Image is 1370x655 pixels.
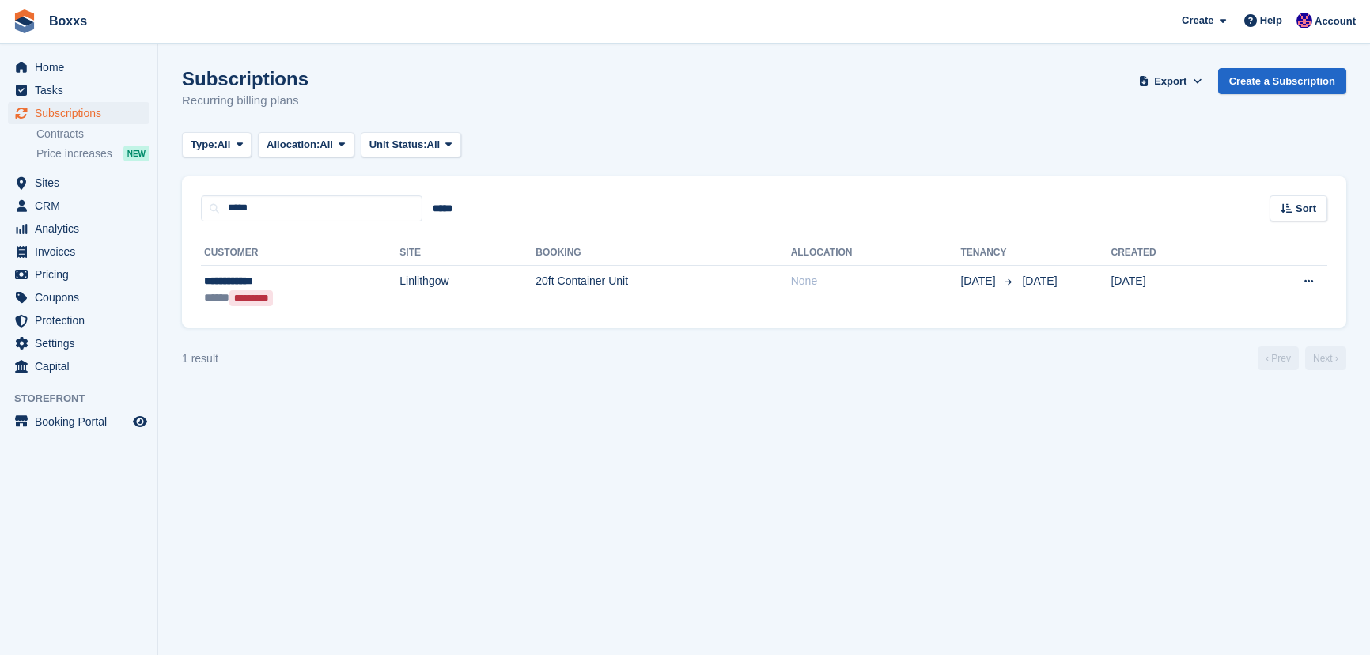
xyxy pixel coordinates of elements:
[960,240,1016,266] th: Tenancy
[182,350,218,367] div: 1 result
[1218,68,1346,94] a: Create a Subscription
[536,240,790,266] th: Booking
[791,273,961,290] div: None
[8,195,149,217] a: menu
[8,56,149,78] a: menu
[1136,68,1205,94] button: Export
[8,355,149,377] a: menu
[536,265,790,315] td: 20ft Container Unit
[35,102,130,124] span: Subscriptions
[1315,13,1356,29] span: Account
[399,240,536,266] th: Site
[320,137,333,153] span: All
[8,309,149,331] a: menu
[267,137,320,153] span: Allocation:
[201,240,399,266] th: Customer
[1255,346,1349,370] nav: Page
[36,146,112,161] span: Price increases
[35,56,130,78] span: Home
[131,412,149,431] a: Preview store
[35,355,130,377] span: Capital
[35,195,130,217] span: CRM
[8,79,149,101] a: menu
[1154,74,1186,89] span: Export
[182,132,252,158] button: Type: All
[35,172,130,194] span: Sites
[35,79,130,101] span: Tasks
[1111,240,1236,266] th: Created
[361,132,461,158] button: Unit Status: All
[1296,13,1312,28] img: Jamie Malcolm
[35,240,130,263] span: Invoices
[35,332,130,354] span: Settings
[8,411,149,433] a: menu
[8,218,149,240] a: menu
[191,137,218,153] span: Type:
[8,102,149,124] a: menu
[1260,13,1282,28] span: Help
[35,263,130,286] span: Pricing
[35,309,130,331] span: Protection
[36,145,149,162] a: Price increases NEW
[8,332,149,354] a: menu
[14,391,157,407] span: Storefront
[791,240,961,266] th: Allocation
[369,137,427,153] span: Unit Status:
[8,240,149,263] a: menu
[1111,265,1236,315] td: [DATE]
[1296,201,1316,217] span: Sort
[35,286,130,309] span: Coupons
[8,172,149,194] a: menu
[182,68,308,89] h1: Subscriptions
[8,286,149,309] a: menu
[13,9,36,33] img: stora-icon-8386f47178a22dfd0bd8f6a31ec36ba5ce8667c1dd55bd0f319d3a0aa187defe.svg
[399,265,536,315] td: Linlithgow
[1182,13,1213,28] span: Create
[258,132,354,158] button: Allocation: All
[960,273,998,290] span: [DATE]
[1305,346,1346,370] a: Next
[427,137,441,153] span: All
[8,263,149,286] a: menu
[43,8,93,34] a: Boxxs
[123,146,149,161] div: NEW
[1022,274,1057,287] span: [DATE]
[35,218,130,240] span: Analytics
[35,411,130,433] span: Booking Portal
[36,127,149,142] a: Contracts
[218,137,231,153] span: All
[182,92,308,110] p: Recurring billing plans
[1258,346,1299,370] a: Previous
